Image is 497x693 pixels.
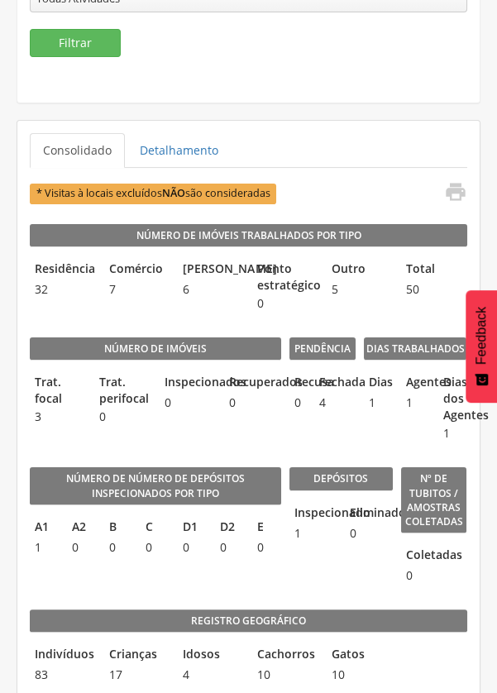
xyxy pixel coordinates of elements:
legend: Total [401,260,467,280]
span: 1 [364,394,393,411]
legend: B [104,519,133,538]
legend: Recusa [289,374,306,393]
legend: Fechada [314,374,331,393]
legend: Agentes [401,374,430,393]
legend: Trat. focal [30,374,86,407]
span: 0 [252,539,281,556]
legend: Outro [327,260,393,280]
legend: Pendência [289,337,356,361]
legend: Comércio [104,260,170,280]
span: Feedback [474,307,489,365]
legend: Gatos [327,646,393,665]
span: 0 [178,539,207,556]
span: 0 [401,567,411,584]
legend: D1 [178,519,207,538]
legend: Dias dos Agentes [437,374,466,423]
span: 0 [252,295,318,312]
legend: Residência [30,260,96,280]
a: Consolidado [30,133,125,168]
legend: Trat. perifocal [94,374,151,407]
legend: Coletadas [401,547,411,566]
a: Detalhamento [127,133,232,168]
legend: Número de Número de Depósitos Inspecionados por Tipo [30,467,281,504]
legend: Número de imóveis [30,337,281,361]
span: 50 [401,281,467,298]
span: 10 [252,667,318,683]
legend: Registro geográfico [30,609,467,633]
span: 7 [104,281,170,298]
span: 0 [289,394,306,411]
span: 1 [401,394,430,411]
legend: Nº de Tubitos / Amostras coletadas [401,467,467,533]
legend: C [141,519,170,538]
span: 6 [178,281,244,298]
legend: Eliminados [345,504,392,523]
span: 0 [345,525,392,542]
span: 1 [437,425,466,442]
legend: [PERSON_NAME] [178,260,244,280]
legend: E [252,519,281,538]
span: 1 [289,525,337,542]
span: 3 [30,409,86,425]
legend: A2 [67,519,96,538]
a:  [433,180,466,208]
span: 17 [104,667,170,683]
span: 5 [327,281,393,298]
legend: Idosos [178,646,244,665]
span: 4 [314,394,331,411]
legend: Depósitos [289,467,393,490]
span: 4 [178,667,244,683]
span: 0 [224,394,280,411]
legend: Dias [364,374,393,393]
i:  [443,180,466,203]
legend: Recuperados [224,374,280,393]
legend: Cachorros [252,646,318,665]
span: 0 [67,539,96,556]
button: Feedback - Mostrar pesquisa [466,290,497,403]
span: 0 [160,394,216,411]
legend: D2 [215,519,244,538]
span: * Visitas à locais excluídos são consideradas [30,184,276,204]
legend: Dias Trabalhados [364,337,467,361]
b: NÃO [162,186,185,200]
button: Filtrar [30,29,121,57]
span: 10 [327,667,393,683]
span: 1 [30,539,59,556]
legend: Crianças [104,646,170,665]
legend: A1 [30,519,59,538]
legend: Inspecionado [289,504,337,523]
legend: Inspecionados [160,374,216,393]
span: 0 [141,539,170,556]
span: 0 [94,409,151,425]
span: 32 [30,281,96,298]
legend: Número de Imóveis Trabalhados por Tipo [30,224,467,247]
legend: Ponto estratégico [252,260,318,294]
span: 0 [104,539,133,556]
span: 0 [215,539,244,556]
